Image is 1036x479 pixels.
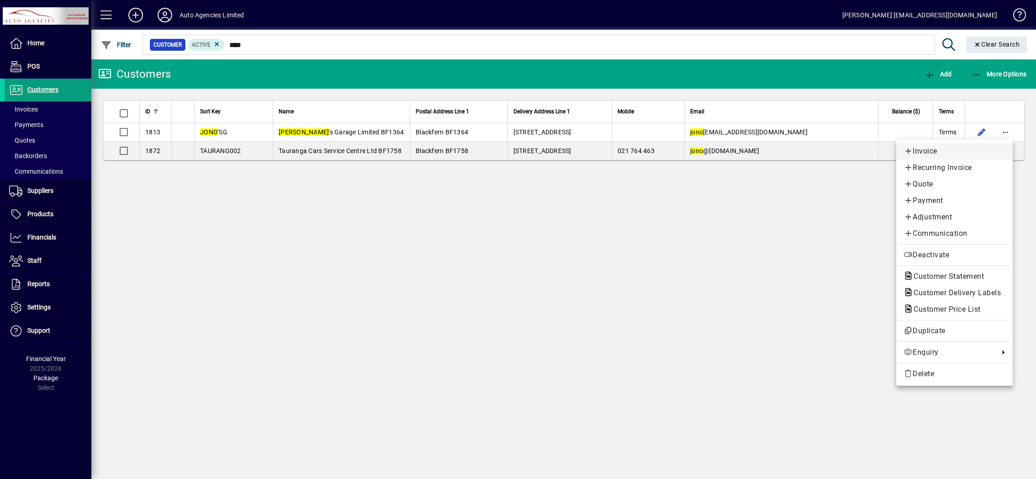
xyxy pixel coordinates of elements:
[904,347,994,358] span: Enquiry
[904,368,1005,379] span: Delete
[904,250,1005,261] span: Deactivate
[904,162,1005,173] span: Recurring Invoice
[896,247,1013,263] button: Deactivate customer
[904,325,1005,336] span: Duplicate
[904,146,1005,157] span: Invoice
[904,305,985,314] span: Customer Price List
[904,228,1005,239] span: Communication
[904,288,1005,297] span: Customer Delivery Labels
[904,272,988,281] span: Customer Statement
[904,212,1005,223] span: Adjustment
[904,195,1005,206] span: Payment
[904,179,1005,190] span: Quote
